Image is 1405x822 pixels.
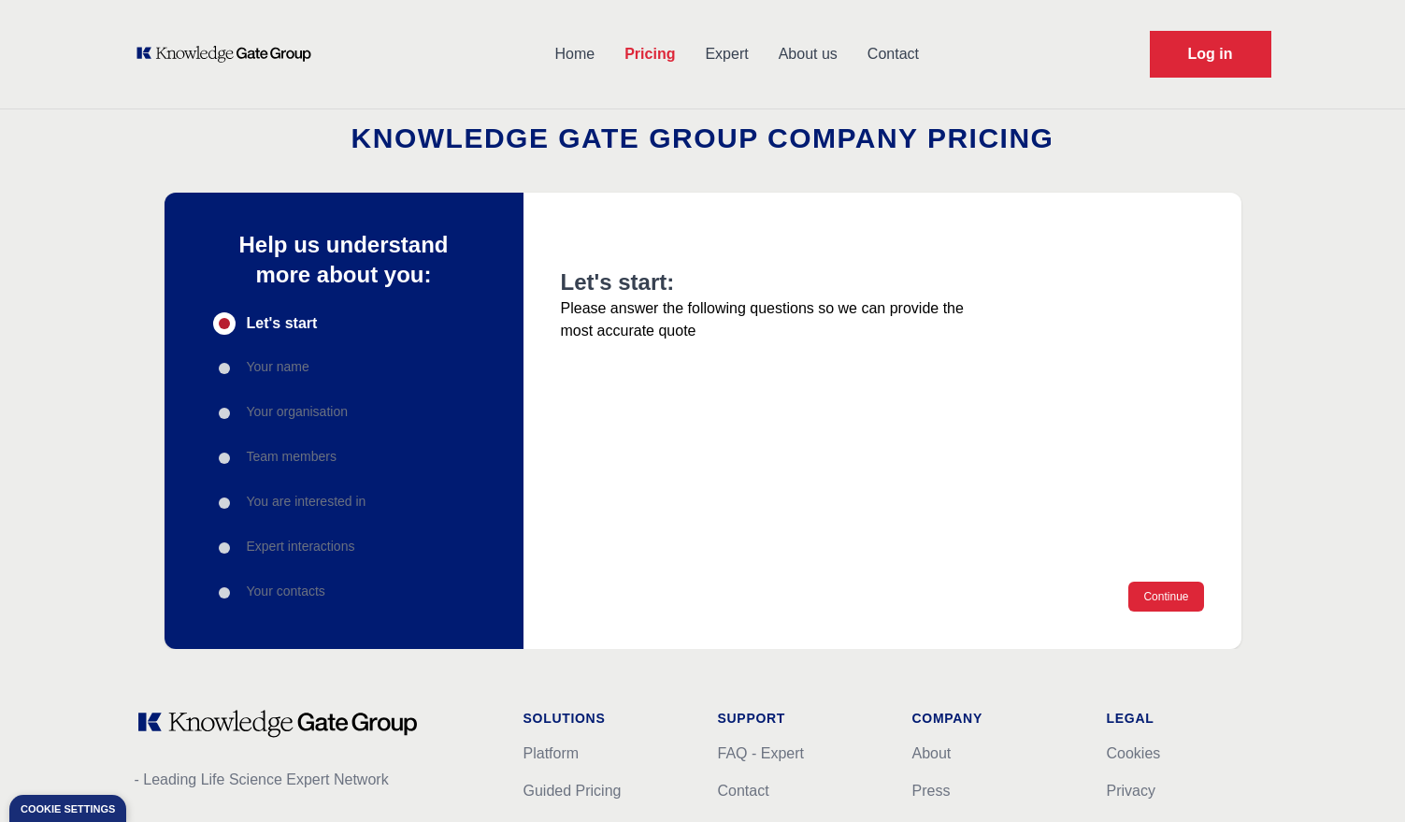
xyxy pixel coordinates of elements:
[1150,31,1271,78] a: Request Demo
[1107,745,1161,761] a: Cookies
[561,297,980,342] p: Please answer the following questions so we can provide the most accurate quote
[213,230,475,290] p: Help us understand more about you:
[912,745,952,761] a: About
[21,804,115,815] div: Cookie settings
[1107,709,1271,728] h1: Legal
[912,783,951,799] a: Press
[690,30,763,79] a: Expert
[718,783,769,799] a: Contact
[853,30,934,79] a: Contact
[1312,732,1405,822] iframe: Chat Widget
[213,312,475,604] div: Progress
[718,745,804,761] a: FAQ - Expert
[135,45,324,64] a: KOL Knowledge Platform: Talk to Key External Experts (KEE)
[912,709,1077,728] h1: Company
[1128,582,1203,612] button: Continue
[247,582,325,600] p: Your contacts
[609,30,690,79] a: Pricing
[523,745,580,761] a: Platform
[523,709,688,728] h1: Solutions
[247,402,348,421] p: Your organisation
[1107,783,1155,799] a: Privacy
[135,769,494,791] p: - Leading Life Science Expert Network
[764,30,853,79] a: About us
[247,492,366,511] p: You are interested in
[247,312,318,335] span: Let's start
[247,357,309,376] p: Your name
[247,447,337,466] p: Team members
[523,783,622,799] a: Guided Pricing
[561,267,980,297] h2: Let's start:
[718,709,882,728] h1: Support
[247,537,355,555] p: Expert interactions
[540,30,610,79] a: Home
